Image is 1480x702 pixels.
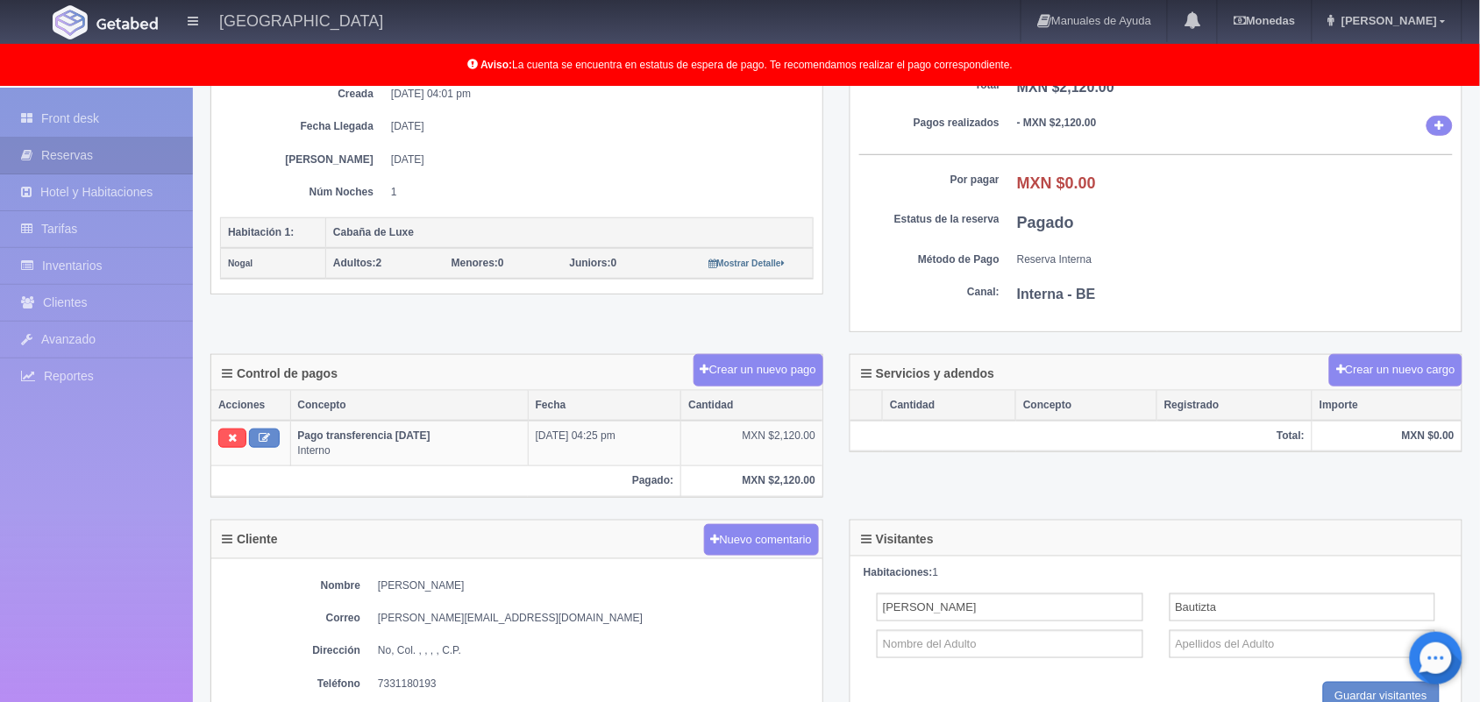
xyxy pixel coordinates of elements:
b: - MXN $2,120.00 [1017,117,1097,129]
input: Nombre del Adulto [877,630,1143,658]
small: Nogal [228,259,253,268]
dt: Nombre [220,578,360,593]
button: Nuevo comentario [704,524,820,557]
th: Pagado: [211,466,681,496]
b: Habitación 1: [228,226,294,238]
dt: Estatus de la reserva [859,212,1000,227]
input: Apellidos del Adulto [1170,630,1436,658]
h4: Control de pagos [222,367,338,380]
th: Cantidad [681,391,822,421]
dd: [PERSON_NAME][EMAIL_ADDRESS][DOMAIN_NAME] [378,611,814,626]
span: [PERSON_NAME] [1337,14,1437,27]
th: Registrado [1157,391,1313,421]
dt: Dirección [220,643,360,658]
th: Acciones [211,391,290,421]
button: Crear un nuevo cargo [1329,354,1462,386]
strong: Menores: [452,257,498,269]
dd: 1 [391,185,800,200]
th: MXN $0.00 [1313,421,1462,451]
dd: Reserva Interna [1017,252,1453,267]
b: MXN $2,120.00 [1017,80,1114,95]
dt: Creada [233,87,374,102]
dd: [DATE] [391,119,800,134]
h4: [GEOGRAPHIC_DATA] [219,9,383,31]
strong: Habitaciones: [864,566,933,578]
div: 1 [864,565,1448,580]
h4: Cliente [222,533,278,546]
td: [DATE] 04:25 pm [528,421,681,466]
th: Cantidad [883,391,1016,421]
td: MXN $2,120.00 [681,421,822,466]
th: Total: [850,421,1313,451]
small: Mostrar Detalle [708,259,785,268]
dt: Teléfono [220,677,360,691]
dd: [DATE] [391,152,800,167]
dt: Núm Noches [233,185,374,200]
h4: Servicios y adendos [861,367,994,380]
dt: Fecha Llegada [233,119,374,134]
input: Nombre del Adulto [877,593,1143,621]
b: Pagado [1017,214,1074,231]
th: MXN $2,120.00 [681,466,822,496]
th: Fecha [528,391,681,421]
input: Apellidos del Adulto [1170,593,1436,621]
span: 0 [452,257,504,269]
th: Concepto [1016,391,1157,421]
th: Cabaña de Luxe [326,217,814,248]
strong: Adultos: [333,257,376,269]
dt: Correo [220,611,360,626]
h4: Visitantes [861,533,934,546]
b: Aviso: [480,59,512,71]
span: 0 [570,257,617,269]
b: Pago transferencia [DATE] [298,429,430,442]
img: Getabed [96,17,158,30]
img: Getabed [53,5,88,39]
dt: Canal: [859,285,1000,300]
dt: Método de Pago [859,252,1000,267]
th: Concepto [290,391,528,421]
dt: Por pagar [859,173,1000,188]
dd: [PERSON_NAME] [378,578,814,593]
dd: No, Col. , , , , C.P. [378,643,814,658]
th: Importe [1313,391,1462,421]
strong: Juniors: [570,257,611,269]
button: Crear un nuevo pago [694,354,823,386]
dt: Pagos realizados [859,116,1000,131]
a: Mostrar Detalle [708,257,785,269]
b: Monedas [1234,14,1295,27]
dd: [DATE] 04:01 pm [391,87,800,102]
dd: 7331180193 [378,677,814,691]
td: Interno [290,421,528,466]
span: 2 [333,257,381,269]
b: MXN $0.00 [1017,174,1096,192]
b: Interna - BE [1017,287,1096,301]
dt: [PERSON_NAME] [233,152,374,167]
